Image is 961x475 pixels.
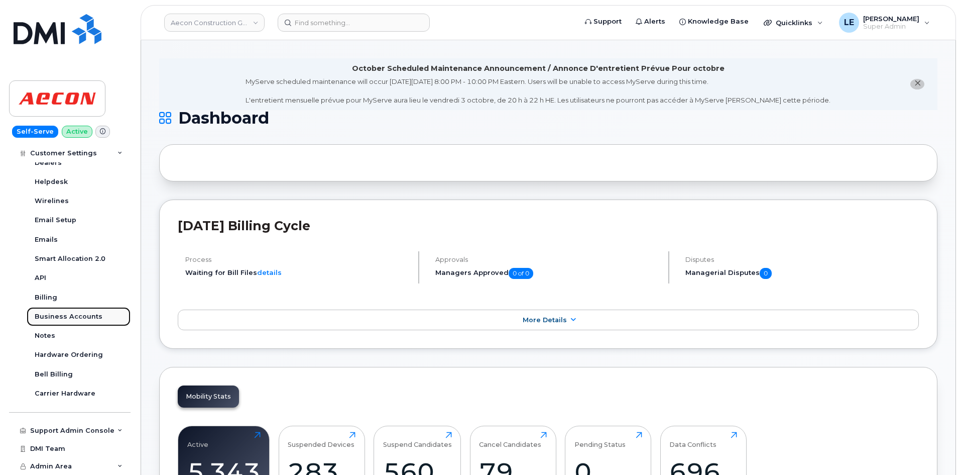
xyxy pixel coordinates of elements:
[435,268,660,279] h5: Managers Approved
[509,268,533,279] span: 0 of 0
[685,268,919,279] h5: Managerial Disputes
[185,268,410,277] li: Waiting for Bill Files
[574,432,626,448] div: Pending Status
[479,432,541,448] div: Cancel Candidates
[760,268,772,279] span: 0
[685,256,919,263] h4: Disputes
[352,63,725,74] div: October Scheduled Maintenance Announcement / Annonce D'entretient Prévue Pour octobre
[185,256,410,263] h4: Process
[178,111,269,126] span: Dashboard
[178,218,919,233] h2: [DATE] Billing Cycle
[523,316,567,324] span: More Details
[435,256,660,263] h4: Approvals
[187,432,208,448] div: Active
[383,432,452,448] div: Suspend Candidates
[257,268,282,276] a: details
[246,77,830,105] div: MyServe scheduled maintenance will occur [DATE][DATE] 8:00 PM - 10:00 PM Eastern. Users will be u...
[669,432,716,448] div: Data Conflicts
[910,79,924,89] button: close notification
[288,432,354,448] div: Suspended Devices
